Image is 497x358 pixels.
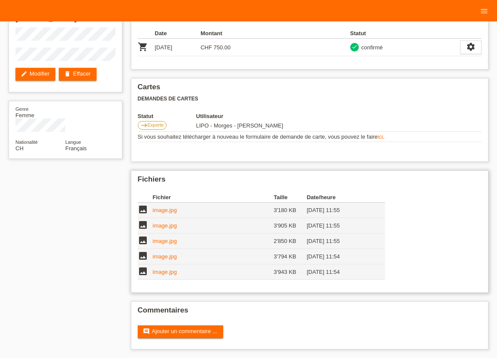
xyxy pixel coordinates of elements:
th: Date/heure [307,192,373,203]
td: 3'943 KB [274,264,307,280]
i: image [138,251,148,261]
i: image [138,266,148,276]
td: [DATE] 11:55 [307,203,373,218]
td: [DATE] 11:55 [307,234,373,249]
a: menu [476,8,493,13]
a: image.jpg [153,222,177,229]
th: Taille [274,192,307,203]
td: [DATE] 11:54 [307,264,373,280]
th: Date [155,28,201,39]
td: Si vous souhaitez télécharger à nouveau le formulaire de demande de carte, vous pouvez le faire . [138,132,482,142]
th: Utilisateur [196,113,334,119]
th: Statut [350,28,460,39]
span: Langue [65,140,81,145]
td: 3'905 KB [274,218,307,234]
i: comment [143,328,150,335]
td: [DATE] 11:54 [307,249,373,264]
span: Nationalité [15,140,38,145]
span: Exporte [148,122,164,127]
a: editModifier [15,68,55,81]
h2: Commentaires [138,306,482,319]
i: east [141,122,148,129]
td: 3'794 KB [274,249,307,264]
span: 28.07.2025 [196,122,283,129]
td: 2'850 KB [274,234,307,249]
span: Genre [15,106,29,112]
div: Femme [15,106,65,118]
i: delete [64,70,71,77]
th: Fichier [153,192,274,203]
a: deleteEffacer [59,68,97,81]
span: Suisse [15,145,24,152]
a: image.jpg [153,207,177,213]
i: edit [21,70,27,77]
td: 3'180 KB [274,203,307,218]
a: image.jpg [153,253,177,260]
h3: Demandes de cartes [138,96,482,102]
a: image.jpg [153,269,177,275]
i: POSP00025430 [138,42,148,52]
i: image [138,235,148,246]
i: check [352,44,358,50]
i: settings [466,42,476,52]
a: image.jpg [153,238,177,244]
i: image [138,204,148,215]
a: commentAjouter un commentaire ... [138,325,223,338]
h2: Fichiers [138,175,482,188]
span: Français [65,145,87,152]
td: [DATE] [155,39,201,56]
td: CHF 750.00 [200,39,246,56]
th: Montant [200,28,246,39]
i: image [138,220,148,230]
i: menu [480,7,488,15]
th: Statut [138,113,196,119]
h2: Cartes [138,83,482,96]
td: [DATE] 11:55 [307,218,373,234]
div: confirmé [359,43,383,52]
a: ici [378,133,383,140]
